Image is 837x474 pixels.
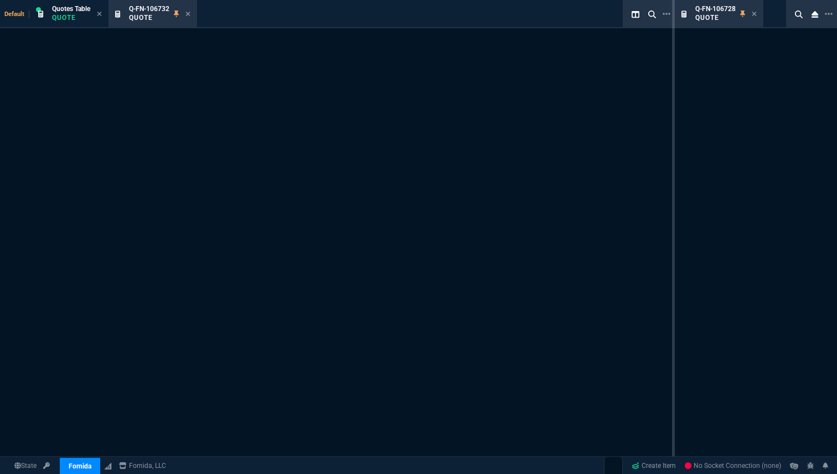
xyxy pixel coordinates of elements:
nx-icon: Close Tab [185,10,190,19]
a: Create Item [627,457,680,474]
span: Quotes Table [52,5,90,13]
span: No Socket Connection (none) [685,462,781,470]
nx-icon: Open New Tab [825,9,833,19]
nx-icon: Close Tab [97,10,102,19]
span: Default [4,11,29,18]
span: Q-FN-106728 [695,5,736,13]
p: Quote [129,13,169,22]
nx-icon: Close Workbench [807,8,823,21]
nx-icon: Search [644,8,660,21]
a: Global State [11,461,40,471]
nx-icon: Close Tab [752,10,757,19]
nx-icon: Open New Tab [663,9,670,19]
nx-icon: Search [790,8,807,21]
nx-icon: Split Panels [627,8,644,21]
a: msbcCompanyName [116,461,169,471]
p: Quote [695,13,736,22]
span: Q-FN-106732 [129,5,169,13]
p: Quote [52,13,90,22]
a: API TOKEN [40,461,53,471]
